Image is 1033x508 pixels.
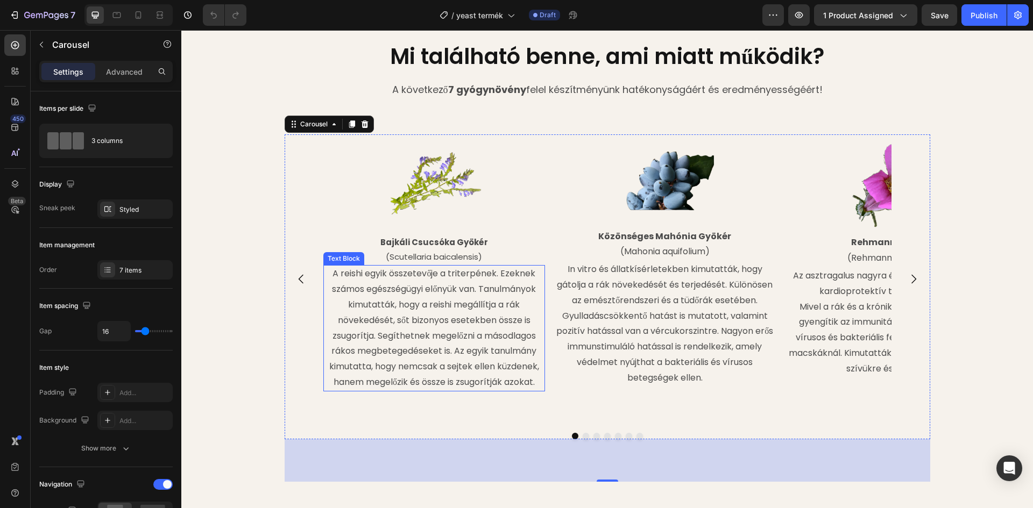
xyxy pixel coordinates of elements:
[540,10,556,20] span: Draft
[717,234,747,264] button: Carousel Next Arrow
[39,299,93,313] div: Item spacing
[996,455,1022,481] div: Open Intercom Messenger
[39,177,77,192] div: Display
[267,53,345,66] strong: 7 gyógynövény
[434,403,440,409] button: Dot
[961,4,1007,26] button: Publish
[604,220,824,236] p: (Rehmannia glutinosa)
[119,266,170,275] div: 7 items
[373,232,593,355] p: In vitro és állatkísérletekben kimutatták, hogy gátolja a rák növekedését és terjedését. Különöse...
[203,104,303,204] img: gempages_576978716819719156-cb41b081-ee41-4dc1-8a9e-208e14389886.png
[39,265,57,275] div: Order
[417,200,550,212] strong: Közönséges Mahónia Gyökér
[823,10,893,21] span: 1 product assigned
[814,4,917,26] button: 1 product assigned
[39,240,95,250] div: Item management
[39,326,52,336] div: Gap
[143,236,363,360] p: A reishi egyik összetevője a triterpének. Ezeknek számos egészségügyi előnyük van. Tanulmányok ki...
[39,413,91,428] div: Background
[412,403,419,409] button: Dot
[922,4,957,26] button: Save
[144,224,181,233] div: Text Block
[4,4,80,26] button: 7
[373,214,593,230] p: (Mahonia aquifolium)
[39,363,69,373] div: Item style
[455,403,462,409] button: Dot
[456,10,503,21] span: yeast termék
[105,234,135,264] button: Carousel Back Arrow
[117,89,148,99] div: Carousel
[181,30,1033,508] iframe: Design area
[434,104,534,198] img: gempages_576978716819719156-60af369d-554c-4966-b15d-33d32a6fd3fe.png
[451,10,454,21] span: /
[52,38,144,51] p: Carousel
[143,219,363,234] p: (Scutellaria baicalensis)
[98,321,130,341] input: Auto
[10,115,26,123] div: 450
[106,66,143,77] p: Advanced
[119,388,170,398] div: Add...
[8,197,26,205] div: Beta
[971,10,997,21] div: Publish
[401,403,408,409] button: Dot
[119,205,170,214] div: Styled
[39,203,75,213] div: Sneak peek
[53,66,83,77] p: Settings
[70,9,75,22] p: 7
[423,403,429,409] button: Dot
[39,439,173,458] button: Show more
[39,385,79,400] div: Padding
[931,11,949,20] span: Save
[670,206,758,218] strong: Rehmannia Gyökér
[664,104,765,204] img: gempages_576978716819719156-5cb1d9ff-b84f-45fa-8802-ecd7e6678fa2.png
[91,128,157,153] div: 3 columns
[604,238,824,347] p: Az asztragalus nagyra értékelik immunerősítő és kardioprotektív tulajdonságai miatt. Mivel a rák ...
[444,403,451,409] button: Dot
[391,403,397,409] button: Dot
[199,206,307,218] strong: Bajkáli Csucsóka Gyökér
[39,477,87,492] div: Navigation
[39,102,98,116] div: Items per slide
[81,443,131,454] div: Show more
[203,4,246,26] div: Undo/Redo
[119,416,170,426] div: Add...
